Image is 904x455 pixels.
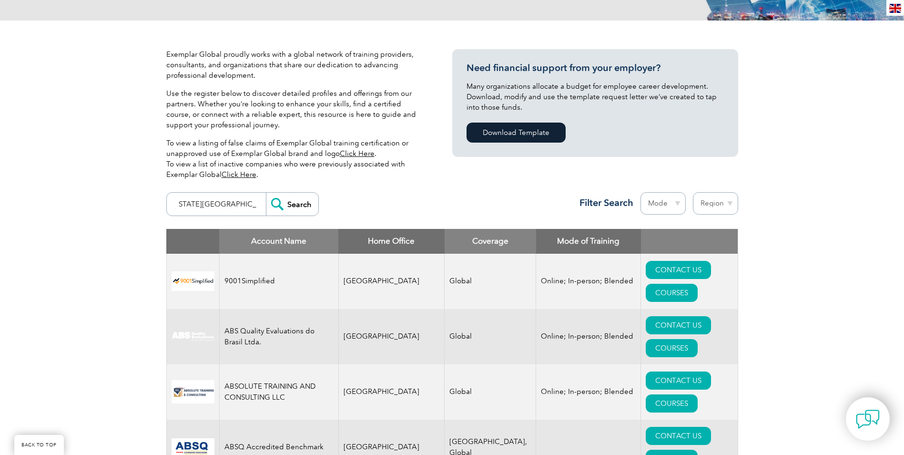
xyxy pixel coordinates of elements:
[889,4,901,13] img: en
[445,229,536,254] th: Coverage: activate to sort column ascending
[467,81,724,113] p: Many organizations allocate a budget for employee career development. Download, modify and use th...
[172,331,214,342] img: c92924ac-d9bc-ea11-a814-000d3a79823d-logo.jpg
[445,309,536,364] td: Global
[219,364,338,420] td: ABSOLUTE TRAINING AND CONSULTING LLC
[445,254,536,309] td: Global
[340,149,375,158] a: Click Here
[536,364,641,420] td: Online; In-person; Blended
[646,316,711,334] a: CONTACT US
[219,254,338,309] td: 9001Simplified
[338,229,445,254] th: Home Office: activate to sort column ascending
[646,394,698,413] a: COURSES
[166,138,424,180] p: To view a listing of false claims of Exemplar Global training certification or unapproved use of ...
[574,197,633,209] h3: Filter Search
[467,62,724,74] h3: Need financial support from your employer?
[467,123,566,143] a: Download Template
[646,372,711,390] a: CONTACT US
[172,271,214,291] img: 37c9c059-616f-eb11-a812-002248153038-logo.png
[266,193,318,216] input: Search
[856,407,880,431] img: contact-chat.png
[646,284,698,302] a: COURSES
[536,254,641,309] td: Online; In-person; Blended
[14,435,64,455] a: BACK TO TOP
[646,339,698,357] a: COURSES
[219,309,338,364] td: ABS Quality Evaluations do Brasil Ltda.
[222,170,256,179] a: Click Here
[338,254,445,309] td: [GEOGRAPHIC_DATA]
[536,229,641,254] th: Mode of Training: activate to sort column ascending
[166,88,424,130] p: Use the register below to discover detailed profiles and offerings from our partners. Whether you...
[641,229,738,254] th: : activate to sort column ascending
[646,261,711,279] a: CONTACT US
[338,364,445,420] td: [GEOGRAPHIC_DATA]
[536,309,641,364] td: Online; In-person; Blended
[166,49,424,81] p: Exemplar Global proudly works with a global network of training providers, consultants, and organ...
[219,229,338,254] th: Account Name: activate to sort column descending
[646,427,711,445] a: CONTACT US
[445,364,536,420] td: Global
[172,380,214,403] img: 16e092f6-eadd-ed11-a7c6-00224814fd52-logo.png
[338,309,445,364] td: [GEOGRAPHIC_DATA]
